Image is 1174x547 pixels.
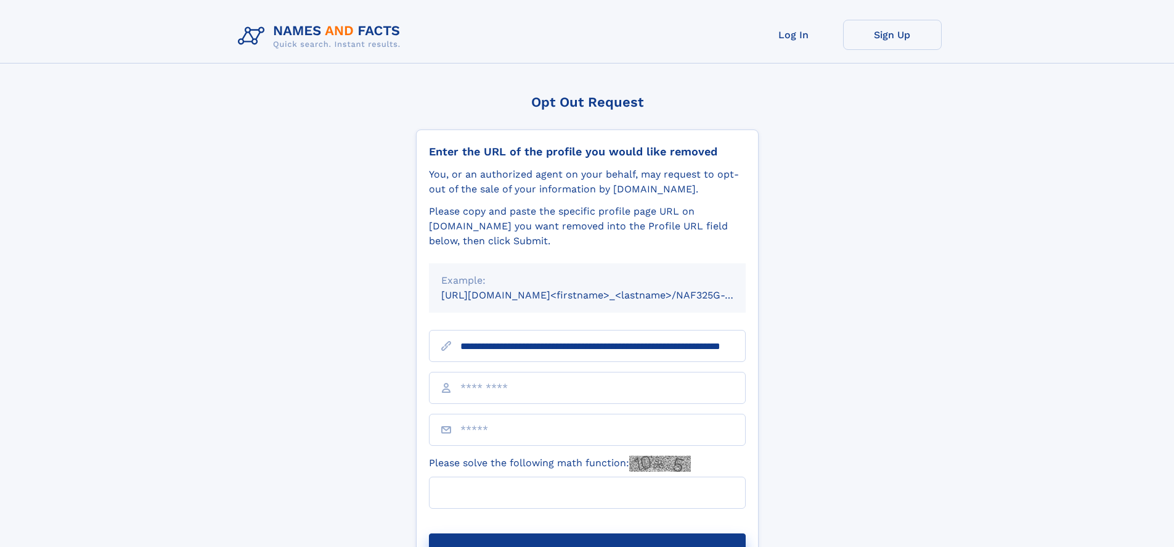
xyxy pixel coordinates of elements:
div: Opt Out Request [416,94,759,110]
img: Logo Names and Facts [233,20,410,53]
div: You, or an authorized agent on your behalf, may request to opt-out of the sale of your informatio... [429,167,746,197]
div: Example: [441,273,733,288]
small: [URL][DOMAIN_NAME]<firstname>_<lastname>/NAF325G-xxxxxxxx [441,289,769,301]
label: Please solve the following math function: [429,456,691,472]
div: Enter the URL of the profile you would like removed [429,145,746,158]
a: Log In [744,20,843,50]
div: Please copy and paste the specific profile page URL on [DOMAIN_NAME] you want removed into the Pr... [429,204,746,249]
a: Sign Up [843,20,942,50]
